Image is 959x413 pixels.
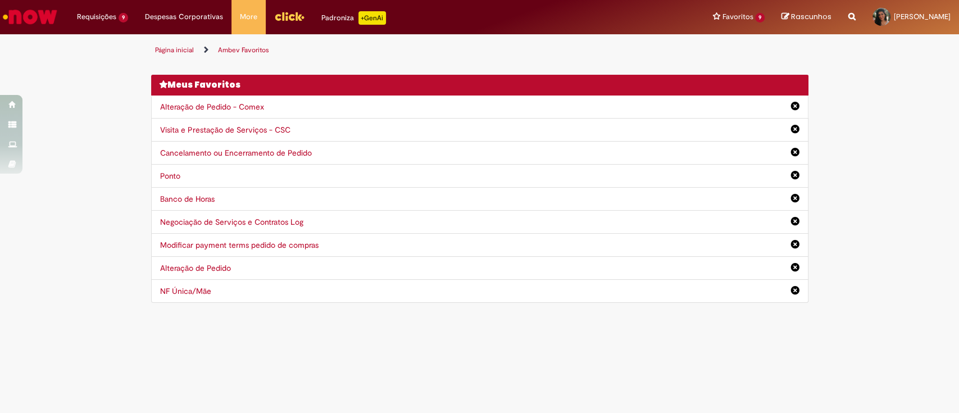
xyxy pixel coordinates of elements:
span: Rascunhos [791,11,831,22]
a: Ambev Favoritos [218,46,269,55]
ul: Trilhas de página [151,40,808,61]
span: [PERSON_NAME] [894,12,951,21]
a: Modificar payment terms pedido de compras [160,240,319,250]
div: Padroniza [321,11,386,25]
span: More [240,11,257,22]
span: 9 [755,13,765,22]
a: NF Única/Mãe [160,286,211,296]
a: Visita e Prestação de Serviços - CSC [160,125,290,135]
span: Meus Favoritos [167,79,240,90]
a: Alteração de Pedido - Comex [160,102,264,112]
span: Despesas Corporativas [145,11,223,22]
span: Requisições [77,11,116,22]
a: Ponto [160,171,180,181]
img: click_logo_yellow_360x200.png [274,8,304,25]
img: ServiceNow [1,6,59,28]
a: Banco de Horas [160,194,215,204]
p: +GenAi [358,11,386,25]
a: Rascunhos [781,12,831,22]
span: 9 [119,13,128,22]
a: Alteração de Pedido [160,263,231,273]
a: Página inicial [155,46,194,55]
span: Favoritos [722,11,753,22]
a: Negociação de Serviços e Contratos Log [160,217,303,227]
a: Cancelamento ou Encerramento de Pedido [160,148,312,158]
